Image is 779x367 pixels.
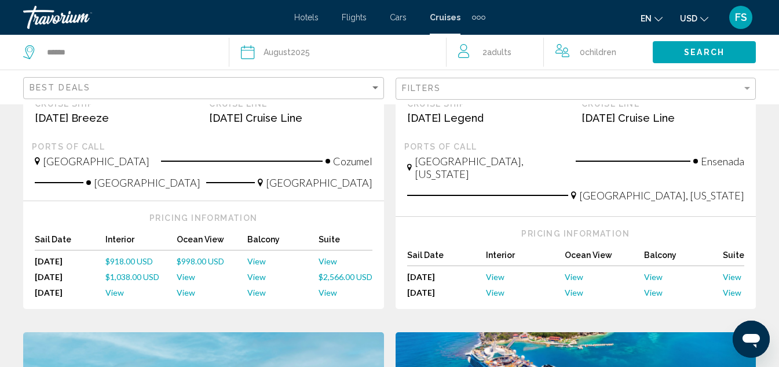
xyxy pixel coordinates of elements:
[723,288,744,297] a: View
[35,235,105,250] div: Sail Date
[177,235,247,250] div: Ocean View
[177,272,247,282] a: View
[404,141,748,152] div: Ports of call
[264,48,291,57] span: August
[177,272,195,282] span: View
[472,8,485,27] button: Extra navigation items
[105,256,176,266] a: $918.00 USD
[319,288,372,297] a: View
[94,176,200,189] span: [GEOGRAPHIC_DATA]
[565,272,643,282] a: View
[319,256,337,266] span: View
[402,83,441,93] span: Filters
[105,288,124,297] span: View
[35,288,105,297] div: [DATE]
[177,256,247,266] a: $998.00 USD
[396,77,756,101] button: Filter
[641,14,652,23] span: en
[486,272,565,282] a: View
[487,48,511,57] span: Adults
[641,10,663,27] button: Change language
[430,13,460,22] span: Cruises
[585,48,616,57] span: Children
[486,250,565,266] div: Interior
[723,272,744,282] a: View
[680,10,708,27] button: Change currency
[30,83,90,92] span: Best Deals
[294,13,319,22] a: Hotels
[247,235,318,250] div: Balcony
[733,321,770,358] iframe: Button to launch messaging window
[241,35,447,70] button: August2025
[247,288,318,297] a: View
[565,288,583,297] span: View
[319,235,372,250] div: Suite
[486,272,504,282] span: View
[644,272,663,282] span: View
[447,35,653,70] button: Travelers: 2 adults, 0 children
[23,6,283,29] a: Travorium
[723,250,744,266] div: Suite
[581,112,744,124] div: [DATE] Cruise Line
[415,155,564,180] span: [GEOGRAPHIC_DATA], [US_STATE]
[723,272,741,282] span: View
[333,155,372,168] span: Cozumel
[644,288,723,297] a: View
[565,272,583,282] span: View
[486,288,565,297] a: View
[644,272,723,282] a: View
[684,48,725,57] span: Search
[342,13,367,22] a: Flights
[579,189,744,202] span: [GEOGRAPHIC_DATA], [US_STATE]
[43,155,149,168] span: [GEOGRAPHIC_DATA]
[209,112,372,124] div: [DATE] Cruise Line
[35,272,105,282] div: [DATE]
[319,288,337,297] span: View
[30,83,381,93] mat-select: Sort by
[105,235,176,250] div: Interior
[247,288,266,297] span: View
[407,228,745,239] div: Pricing Information
[482,44,511,60] span: 2
[701,155,744,168] span: Ensenada
[105,288,176,297] a: View
[32,141,375,152] div: Ports of call
[177,288,247,297] a: View
[105,272,159,282] span: $1,038.00 USD
[266,176,372,189] span: [GEOGRAPHIC_DATA]
[177,256,224,266] span: $998.00 USD
[247,256,318,266] a: View
[723,288,741,297] span: View
[407,288,486,297] div: [DATE]
[735,12,747,23] span: FS
[644,250,723,266] div: Balcony
[486,288,504,297] span: View
[247,272,318,282] a: View
[264,44,310,60] div: 2025
[105,256,153,266] span: $918.00 USD
[247,256,266,266] span: View
[407,250,486,266] div: Sail Date
[35,112,198,124] div: [DATE] Breeze
[565,250,643,266] div: Ocean View
[680,14,697,23] span: USD
[565,288,643,297] a: View
[177,288,195,297] span: View
[247,272,266,282] span: View
[319,256,372,266] a: View
[726,5,756,30] button: User Menu
[407,272,486,282] div: [DATE]
[35,213,372,223] div: Pricing Information
[35,256,105,266] div: [DATE]
[390,13,407,22] a: Cars
[407,112,570,124] div: [DATE] Legend
[644,288,663,297] span: View
[653,41,756,63] button: Search
[580,44,616,60] span: 0
[319,272,372,282] a: $2,566.00 USD
[105,272,176,282] a: $1,038.00 USD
